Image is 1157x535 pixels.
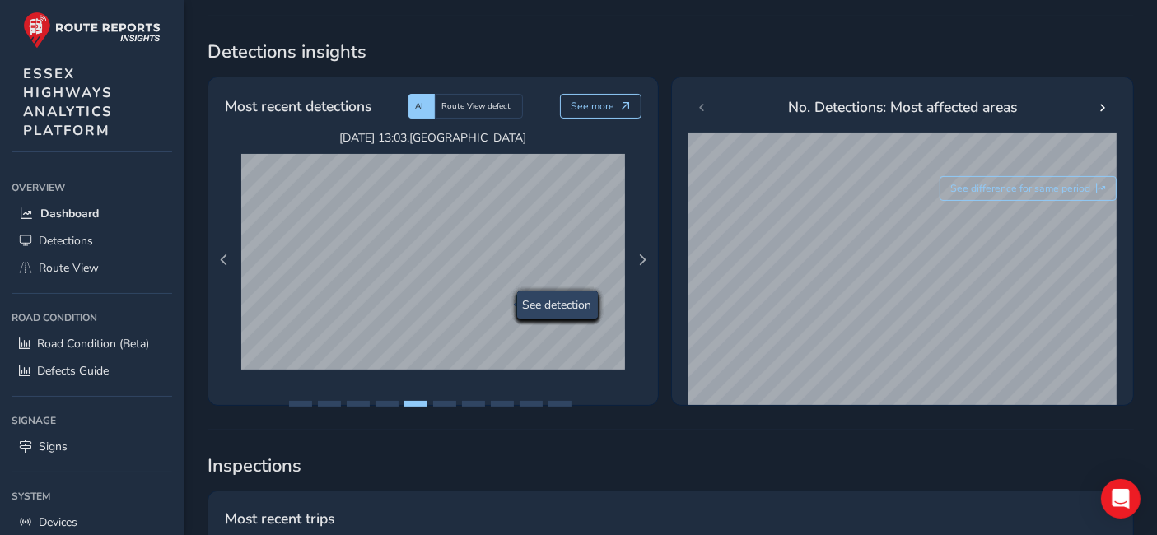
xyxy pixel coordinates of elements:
span: Road Condition (Beta) [37,336,149,351]
button: Page 6 [433,401,456,407]
div: Overview [12,175,172,200]
a: Road Condition (Beta) [12,330,172,357]
span: [DATE] 13:03 , [GEOGRAPHIC_DATA] [241,130,625,146]
span: Most recent detections [225,95,371,117]
span: No. Detections: Most affected areas [788,96,1017,118]
span: Defects Guide [37,363,109,379]
span: ESSEX HIGHWAYS ANALYTICS PLATFORM [23,64,113,140]
span: Route View [39,260,99,276]
button: Page 9 [520,401,543,407]
button: See difference for same period [940,176,1117,201]
a: Dashboard [12,200,172,227]
a: Signs [12,433,172,460]
div: Road Condition [12,305,172,330]
span: Detections [39,233,93,249]
button: Page 5 [404,401,427,407]
button: Previous Page [212,249,236,272]
div: Route View defect [435,94,523,119]
div: AI [408,94,435,119]
span: Signs [39,439,68,454]
span: Dashboard [40,206,99,221]
button: Page 7 [462,401,485,407]
div: Signage [12,408,172,433]
span: Inspections [208,454,1134,478]
a: Detections [12,227,172,254]
div: System [12,484,172,509]
a: Defects Guide [12,357,172,384]
button: Page 1 [289,401,312,407]
button: Page 4 [376,401,399,407]
button: See more [560,94,641,119]
img: rr logo [23,12,161,49]
button: Page 3 [347,401,370,407]
a: Route View [12,254,172,281]
button: Page 10 [548,401,572,407]
button: Next Page [631,249,654,272]
span: Route View defect [441,100,511,112]
button: Page 8 [491,401,514,407]
span: Most recent trips [225,508,334,529]
span: See difference for same period [950,182,1090,195]
span: AI [415,100,423,112]
button: Page 2 [318,401,341,407]
span: Devices [39,514,77,530]
div: Open Intercom Messenger [1101,479,1141,519]
span: See more [571,100,614,113]
span: Detections insights [208,40,1134,64]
